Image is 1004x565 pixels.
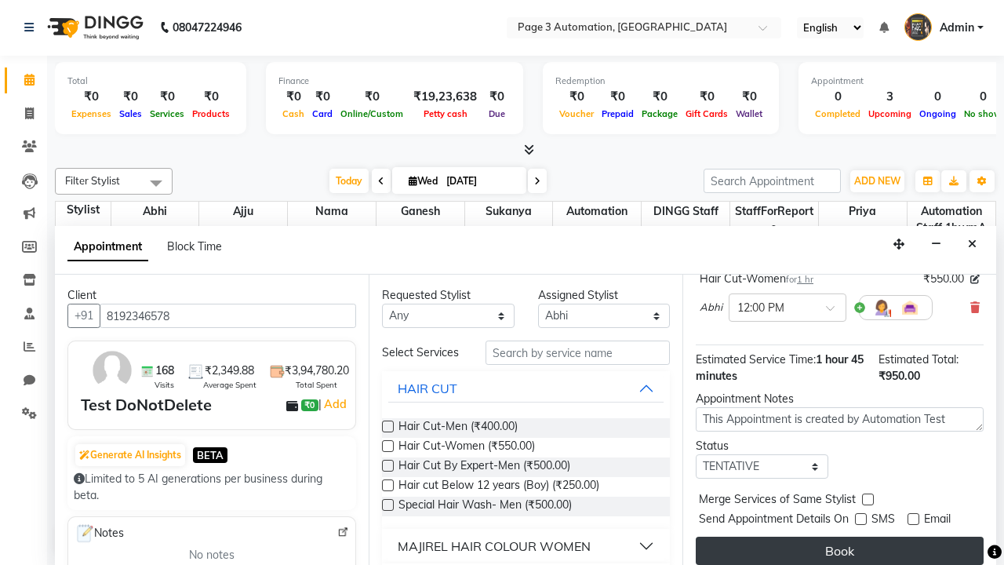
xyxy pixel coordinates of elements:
[970,275,980,284] i: Edit price
[67,233,148,261] span: Appointment
[193,447,227,462] span: BETA
[811,88,864,106] div: 0
[797,274,813,285] span: 1 hr
[376,202,464,221] span: Ganesh
[100,304,356,328] input: Search by Name/Mobile/Email/Code
[67,88,115,106] div: ₹0
[388,374,664,403] button: HAIR CUT
[700,300,722,315] span: Abhi
[188,88,234,106] div: ₹0
[296,379,337,391] span: Total Spent
[900,298,919,317] img: Interior.png
[67,287,356,304] div: Client
[146,108,188,119] span: Services
[74,471,350,504] div: Limited to 5 AI generations per business during beta.
[696,537,984,565] button: Book
[308,88,336,106] div: ₹0
[329,169,369,193] span: Today
[924,511,951,530] span: Email
[704,169,841,193] input: Search Appointment
[699,511,849,530] span: Send Appointment Details On
[732,108,766,119] span: Wallet
[155,363,174,379] span: 168
[854,175,900,187] span: ADD NEW
[336,108,407,119] span: Online/Custom
[288,202,376,221] span: Nama
[67,304,100,328] button: +91
[538,287,671,304] div: Assigned Stylist
[420,108,471,119] span: Petty cash
[638,88,682,106] div: ₹0
[205,363,254,379] span: ₹2,349.88
[81,393,212,417] div: Test DoNotDelete
[555,88,598,106] div: ₹0
[442,169,520,193] input: 2025-10-01
[318,395,349,414] span: |
[486,341,670,365] input: Search by service name
[555,75,766,88] div: Redemption
[730,202,818,238] span: StaffForReports
[642,202,729,221] span: DINGG Staff
[67,108,115,119] span: Expenses
[407,88,483,106] div: ₹19,23,638
[301,399,318,412] span: ₹0
[188,108,234,119] span: Products
[155,379,174,391] span: Visits
[483,88,511,106] div: ₹0
[405,175,442,187] span: Wed
[199,202,287,221] span: Ajju
[322,395,349,414] a: Add
[940,20,974,36] span: Admin
[308,108,336,119] span: Card
[915,88,960,106] div: 0
[370,344,474,361] div: Select Services
[278,75,511,88] div: Finance
[285,363,349,379] span: ₹3,94,780.20
[115,88,146,106] div: ₹0
[398,497,572,516] span: Special Hair Wash- Men (₹500.00)
[878,369,920,383] span: ₹950.00
[598,88,638,106] div: ₹0
[75,444,185,466] button: Generate AI Insights
[598,108,638,119] span: Prepaid
[878,352,959,366] span: Estimated Total:
[908,202,995,238] span: Automation Staff 1bwmA
[75,523,124,544] span: Notes
[111,202,199,221] span: Abhi
[553,202,641,221] span: Automation
[819,202,907,221] span: Priya
[336,88,407,106] div: ₹0
[398,379,457,398] div: HAIR CUT
[871,511,895,530] span: SMS
[732,88,766,106] div: ₹0
[40,5,147,49] img: logo
[56,202,111,218] div: Stylist
[398,457,570,477] span: Hair Cut By Expert-Men (₹500.00)
[167,239,222,253] span: Block Time
[786,274,813,285] small: for
[89,348,135,393] img: avatar
[382,287,515,304] div: Requested Stylist
[465,202,553,221] span: Sukanya
[398,438,535,457] span: Hair Cut-Women (₹550.00)
[388,532,664,560] button: MAJIREL HAIR COLOUR WOMEN
[850,170,904,192] button: ADD NEW
[115,108,146,119] span: Sales
[146,88,188,106] div: ₹0
[696,391,984,407] div: Appointment Notes
[278,88,308,106] div: ₹0
[398,477,599,497] span: Hair cut Below 12 years (Boy) (₹250.00)
[278,108,308,119] span: Cash
[904,13,932,41] img: Admin
[638,108,682,119] span: Package
[864,108,915,119] span: Upcoming
[67,75,234,88] div: Total
[398,418,518,438] span: Hair Cut-Men (₹400.00)
[203,379,256,391] span: Average Spent
[189,547,235,563] span: No notes
[485,108,509,119] span: Due
[173,5,242,49] b: 08047224946
[696,352,816,366] span: Estimated Service Time:
[696,438,828,454] div: Status
[65,174,120,187] span: Filter Stylist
